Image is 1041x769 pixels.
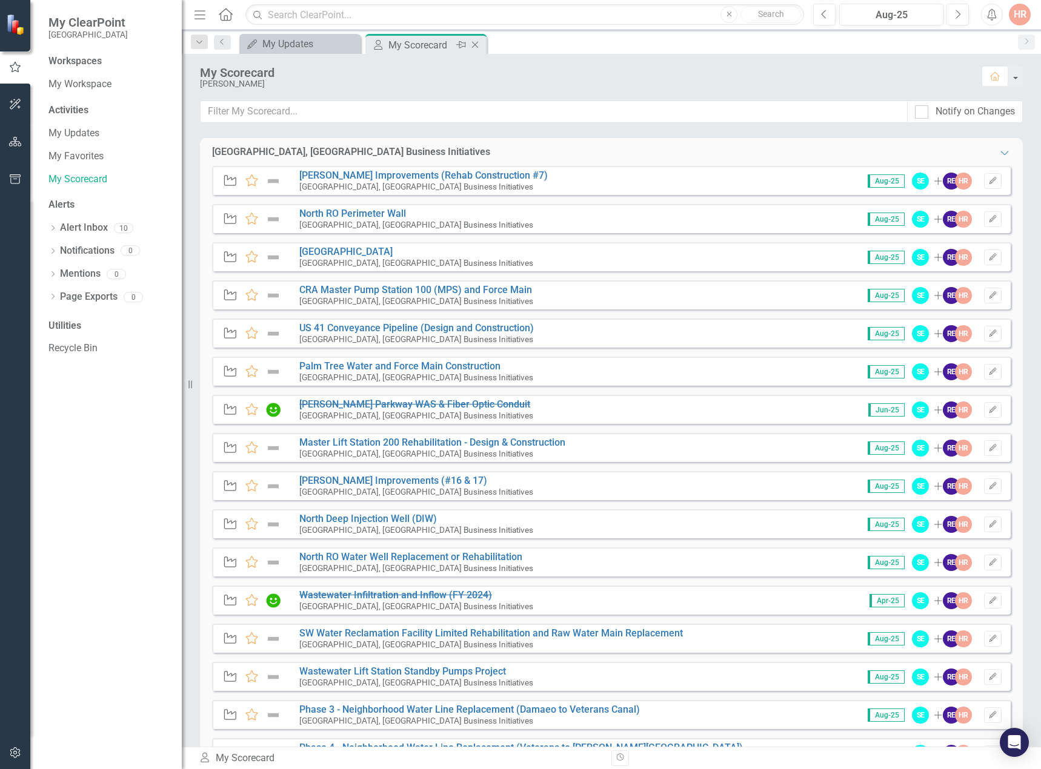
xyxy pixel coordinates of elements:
[299,639,533,649] small: [GEOGRAPHIC_DATA], [GEOGRAPHIC_DATA] Business Initiatives
[265,479,281,493] img: Not Defined
[868,480,905,493] span: Aug-25
[245,4,804,25] input: Search ClearPoint...
[114,223,133,233] div: 10
[943,554,960,571] div: RE
[955,363,972,380] div: HR
[265,288,281,303] img: Not Defined
[299,678,533,687] small: [GEOGRAPHIC_DATA], [GEOGRAPHIC_DATA] Business Initiatives
[299,208,406,219] a: North RO Perimeter Wall
[943,745,960,762] div: RE
[955,249,972,266] div: HR
[265,555,281,570] img: Not Defined
[299,627,683,639] a: SW Water Reclamation Facility Limited Rehabilitation and Raw Water Main Replacement
[912,516,929,533] div: SE
[955,707,972,724] div: HR
[299,589,492,601] a: Wastewater Infiltration and Inflow (FY 2024)
[955,745,972,762] div: HR
[299,487,533,497] small: [GEOGRAPHIC_DATA], [GEOGRAPHIC_DATA] Business Initiatives
[48,104,170,117] div: Activities
[265,746,281,761] img: Not Defined
[868,251,905,264] span: Aug-25
[912,707,929,724] div: SE
[955,287,972,304] div: HR
[868,174,905,188] span: Aug-25
[912,592,929,609] div: SE
[299,372,533,382] small: [GEOGRAPHIC_DATA], [GEOGRAPHIC_DATA] Business Initiatives
[265,212,281,226] img: Not Defined
[912,363,929,380] div: SE
[299,284,532,295] a: CRA Master Pump Station 100 (MPS) and Force Main
[265,670,281,684] img: Not Defined
[299,398,530,410] a: [PERSON_NAME] Parkway WAS & Fiber Optic Conduit
[265,365,281,379] img: Not Defined
[299,551,522,563] a: North RO Water Well Replacement or Rehabilitation
[242,36,358,51] a: My Updates
[299,246,393,257] a: [GEOGRAPHIC_DATA]
[299,563,533,573] small: [GEOGRAPHIC_DATA], [GEOGRAPHIC_DATA] Business Initiatives
[48,150,170,163] a: My Favorites
[48,198,170,212] div: Alerts
[299,513,437,524] a: North Deep Injection Well (DIW)
[868,632,905,645] span: Aug-25
[299,449,533,458] small: [GEOGRAPHIC_DATA], [GEOGRAPHIC_DATA] Business Initiatives
[299,665,506,677] a: Wastewater Lift Station Standby Pumps Project
[60,221,108,235] a: Alert Inbox
[955,211,972,228] div: HR
[299,360,501,372] a: Palm Tree Water and Force Main Construction
[943,401,960,418] div: RE
[943,287,960,304] div: RE
[955,401,972,418] div: HR
[265,517,281,532] img: Not Defined
[955,668,972,685] div: HR
[6,14,27,35] img: ClearPoint Strategy
[758,9,784,19] span: Search
[299,334,533,344] small: [GEOGRAPHIC_DATA], [GEOGRAPHIC_DATA] Business Initiatives
[299,220,533,229] small: [GEOGRAPHIC_DATA], [GEOGRAPHIC_DATA] Business Initiatives
[265,708,281,722] img: Not Defined
[200,66,969,79] div: My Scorecard
[912,668,929,685] div: SE
[299,437,565,448] a: Master Lift Station 200 Rehabilitation - Design & Construction
[868,556,905,569] span: Aug-25
[955,173,972,190] div: HR
[943,478,960,495] div: RE
[299,525,533,535] small: [GEOGRAPHIC_DATA], [GEOGRAPHIC_DATA] Business Initiatives
[912,325,929,342] div: SE
[936,105,1015,119] div: Notify on Changes
[912,173,929,190] div: SE
[388,38,453,53] div: My Scorecard
[265,441,281,455] img: Not Defined
[60,290,118,304] a: Page Exports
[955,554,972,571] div: HR
[943,668,960,685] div: RE
[955,630,972,647] div: HR
[265,174,281,188] img: Not Defined
[912,745,929,762] div: SE
[870,594,905,607] span: Apr-25
[212,145,490,159] div: [GEOGRAPHIC_DATA], [GEOGRAPHIC_DATA] Business Initiatives
[265,250,281,265] img: Not Defined
[299,322,534,334] a: US 41 Conveyance Pipeline (Design and Construction)
[943,592,960,609] div: RE
[868,708,905,722] span: Aug-25
[48,127,170,140] a: My Updates
[943,325,960,342] div: RE
[48,30,128,39] small: [GEOGRAPHIC_DATA]
[955,440,972,457] div: HR
[943,440,960,457] div: RE
[955,478,972,495] div: HR
[943,363,960,380] div: RE
[912,211,929,228] div: SE
[912,287,929,304] div: SE
[839,4,943,25] button: Aug-25
[265,593,281,608] img: Completed
[299,704,640,715] a: Phase 3 - Neighborhood Water Line Replacement (Damaeo to Veterans Canal)
[912,554,929,571] div: SE
[299,296,533,306] small: [GEOGRAPHIC_DATA], [GEOGRAPHIC_DATA] Business Initiatives
[262,36,358,51] div: My Updates
[868,518,905,531] span: Aug-25
[912,249,929,266] div: SE
[868,289,905,302] span: Aug-25
[299,601,533,611] small: [GEOGRAPHIC_DATA], [GEOGRAPHIC_DATA] Business Initiatives
[299,411,533,420] small: [GEOGRAPHIC_DATA], [GEOGRAPHIC_DATA] Business Initiatives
